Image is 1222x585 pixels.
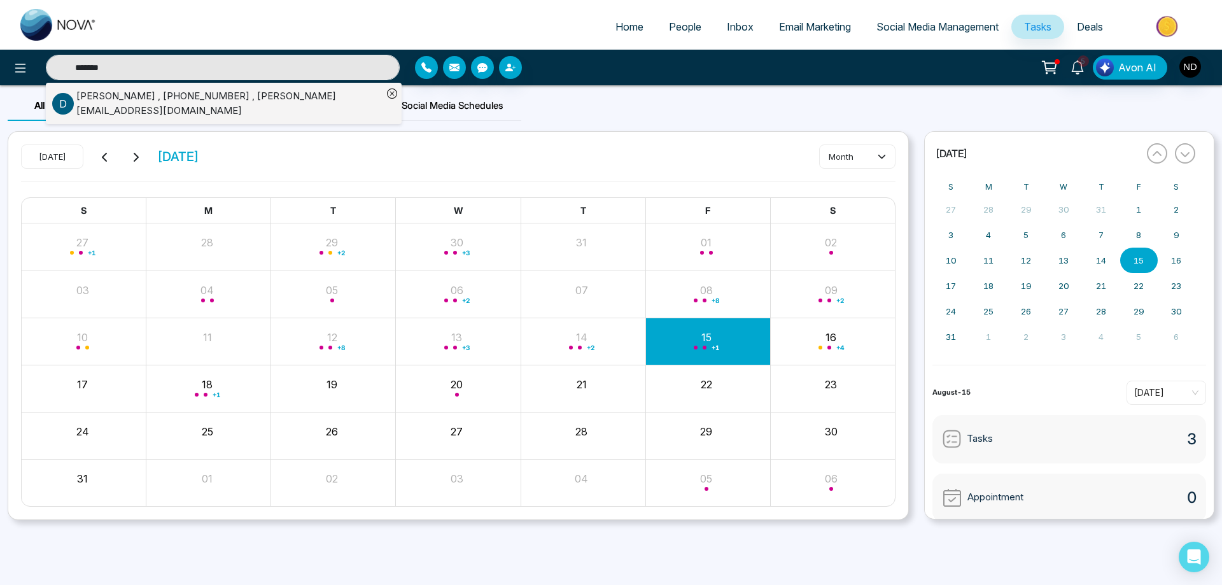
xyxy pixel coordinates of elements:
[669,20,701,33] span: People
[77,471,88,486] button: 31
[1008,273,1045,299] button: August 19, 2025
[1134,281,1144,291] abbr: August 22, 2025
[330,205,336,216] span: T
[1120,197,1158,222] button: August 1, 2025
[876,20,999,33] span: Social Media Management
[1174,182,1179,192] abbr: Saturday
[462,250,470,255] span: + 3
[864,15,1011,39] a: Social Media Management
[1099,182,1104,192] abbr: Thursday
[983,255,994,265] abbr: August 11, 2025
[1064,15,1116,39] a: Deals
[986,332,991,342] abbr: September 1, 2025
[836,345,844,350] span: + 4
[970,222,1008,248] button: August 4, 2025
[701,377,712,392] button: 22
[580,205,586,216] span: T
[1021,255,1031,265] abbr: August 12, 2025
[970,324,1008,349] button: September 1, 2025
[942,488,962,508] img: Appointment
[20,9,97,41] img: Nova CRM Logo
[1078,55,1089,67] span: 5
[985,182,992,192] abbr: Monday
[157,147,199,166] span: [DATE]
[705,205,710,216] span: F
[779,20,851,33] span: Email Marketing
[1093,55,1167,80] button: Avon AI
[970,248,1008,273] button: August 11, 2025
[1083,273,1120,299] button: August 21, 2025
[970,299,1008,324] button: August 25, 2025
[1061,332,1066,342] abbr: September 3, 2025
[615,20,643,33] span: Home
[1134,255,1144,265] abbr: August 15, 2025
[201,235,213,250] button: 28
[1045,299,1083,324] button: August 27, 2025
[1122,12,1214,41] img: Market-place.gif
[575,283,588,298] button: 07
[932,147,1139,160] button: [DATE]
[946,281,956,291] abbr: August 17, 2025
[825,377,837,392] button: 23
[1096,306,1106,316] abbr: August 28, 2025
[1137,182,1141,192] abbr: Friday
[76,89,383,118] div: [PERSON_NAME] , [PHONE_NUMBER] , [PERSON_NAME][EMAIL_ADDRESS][DOMAIN_NAME]
[1021,306,1031,316] abbr: August 26, 2025
[81,205,87,216] span: S
[1045,273,1083,299] button: August 20, 2025
[1083,197,1120,222] button: July 31, 2025
[1171,281,1181,291] abbr: August 23, 2025
[326,471,338,486] button: 02
[451,471,463,486] button: 03
[76,283,89,298] button: 03
[1058,281,1069,291] abbr: August 20, 2025
[932,324,970,349] button: August 31, 2025
[836,298,844,303] span: + 2
[1158,222,1195,248] button: August 9, 2025
[1187,486,1197,509] span: 0
[825,424,838,439] button: 30
[1011,15,1064,39] a: Tasks
[942,429,962,449] img: Tasks
[1008,197,1045,222] button: July 29, 2025
[766,15,864,39] a: Email Marketing
[932,388,971,397] strong: August-15
[1118,60,1156,75] span: Avon AI
[1023,332,1029,342] abbr: September 2, 2025
[932,197,970,222] button: July 27, 2025
[948,230,953,240] abbr: August 3, 2025
[1083,324,1120,349] button: September 4, 2025
[1174,230,1179,240] abbr: August 9, 2025
[1179,542,1209,572] div: Open Intercom Messenger
[1134,383,1198,402] span: Today
[1179,56,1201,78] img: User Avatar
[1096,59,1114,76] img: Lead Flow
[946,306,956,316] abbr: August 24, 2025
[1008,324,1045,349] button: September 2, 2025
[1096,281,1106,291] abbr: August 21, 2025
[203,330,212,345] button: 11
[1061,230,1066,240] abbr: August 6, 2025
[1008,299,1045,324] button: August 26, 2025
[577,377,587,392] button: 21
[1120,324,1158,349] button: September 5, 2025
[327,377,337,392] button: 19
[1096,204,1106,215] abbr: July 31, 2025
[714,15,766,39] a: Inbox
[1120,222,1158,248] button: August 8, 2025
[1058,306,1069,316] abbr: August 27, 2025
[454,205,463,216] span: W
[88,250,95,255] span: + 1
[1136,204,1141,215] abbr: August 1, 2025
[932,299,970,324] button: August 24, 2025
[1045,248,1083,273] button: August 13, 2025
[1083,248,1120,273] button: August 14, 2025
[700,424,712,439] button: 29
[946,255,957,265] abbr: August 10, 2025
[462,345,470,350] span: + 3
[1060,182,1067,192] abbr: Wednesday
[1023,230,1029,240] abbr: August 5, 2025
[830,205,836,216] span: S
[52,93,74,115] p: D
[1171,306,1182,316] abbr: August 30, 2025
